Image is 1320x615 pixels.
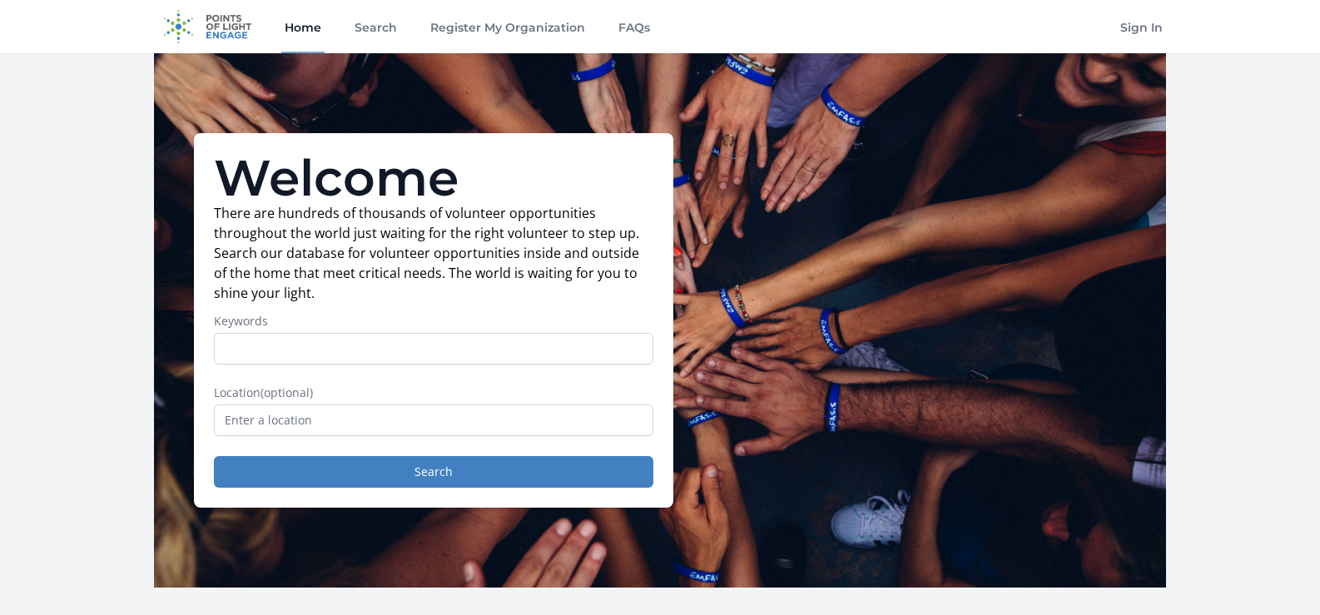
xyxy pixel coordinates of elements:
label: Keywords [214,313,653,330]
p: There are hundreds of thousands of volunteer opportunities throughout the world just waiting for ... [214,203,653,303]
button: Search [214,456,653,488]
input: Enter a location [214,404,653,436]
span: (optional) [261,384,313,400]
label: Location [214,384,653,401]
h1: Welcome [214,153,653,203]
